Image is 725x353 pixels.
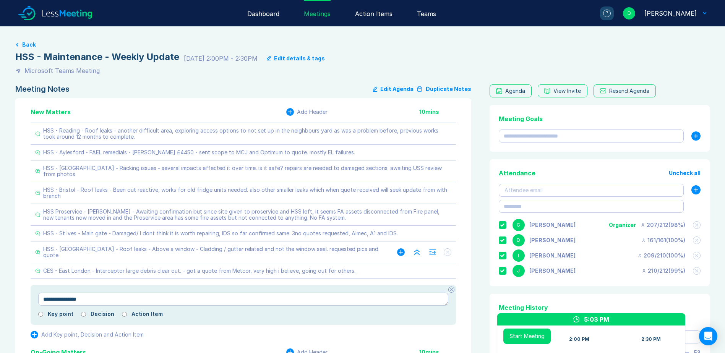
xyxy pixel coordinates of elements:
[513,265,525,277] div: J
[274,55,325,62] div: Edit details & tags
[669,170,701,176] button: Uncheck all
[131,311,163,317] label: Action Item
[569,336,589,342] div: 2:00 PM
[505,88,525,94] div: Agenda
[503,329,551,344] button: Start Meeting
[22,42,36,48] button: Back
[513,249,525,262] div: I
[43,268,355,274] div: CES - East London - Interceptor large debris clear out. - got a quote from Metcor, very high i be...
[529,237,576,243] div: David Hayter
[43,165,451,177] div: HSS - [GEOGRAPHIC_DATA] - Racking issues - several impacts effected it over time. is it safe? rep...
[609,222,636,228] div: Organizer
[623,7,635,19] div: D
[15,84,70,94] div: Meeting Notes
[43,128,451,140] div: HSS - Reading - Roof leaks - another difficult area, exploring access options to not set up in th...
[417,84,471,94] button: Duplicate Notes
[499,114,701,123] div: Meeting Goals
[609,88,649,94] div: Resend Agenda
[43,246,382,258] div: HSS - [GEOGRAPHIC_DATA] - Roof leaks - Above a window - Cladding / gutter related and not the win...
[513,234,525,246] div: D
[373,84,414,94] button: Edit Agenda
[15,42,710,48] a: Back
[499,303,701,312] div: Meeting History
[43,187,451,199] div: HSS - Bristol - Roof leaks - Been out reactive, works for old fridge units needed. also other sma...
[24,66,100,75] div: Microsoft Teams Meeting
[419,109,456,115] div: 10 mins
[642,268,685,274] div: 210 / 212 ( 99 %)
[529,222,576,228] div: Gemma White
[267,55,325,62] button: Edit details & tags
[513,219,525,231] div: G
[48,311,73,317] label: Key point
[490,84,532,97] a: Agenda
[529,253,576,259] div: Iain Parnell
[644,9,697,18] div: David Hayter
[641,237,685,243] div: 161 / 161 ( 100 %)
[538,84,587,97] button: View Invite
[184,54,258,63] div: [DATE] 2:00PM - 2:30PM
[15,51,179,63] div: HSS - Maintenance - Weekly Update
[637,253,685,259] div: 209 / 210 ( 100 %)
[43,209,451,221] div: HSS Proservice - [PERSON_NAME] - Awaiting confirmation but since site given to proservice and HSS...
[603,10,611,17] div: ?
[553,88,581,94] div: View Invite
[594,84,656,97] button: Resend Agenda
[591,6,614,20] a: ?
[297,109,328,115] div: Add Header
[584,315,609,324] div: 5:03 PM
[499,168,535,178] div: Attendance
[286,108,328,116] button: Add Header
[529,268,576,274] div: Jonny Welbourn
[91,311,114,317] label: Decision
[641,222,685,228] div: 207 / 212 ( 98 %)
[31,107,71,117] div: New Matters
[641,336,661,342] div: 2:30 PM
[43,230,398,236] div: HSS - St Ives - Main gate - Damaged/ I dont think it is worth repairing, IDS so far confirmed sam...
[31,331,144,338] button: Add Key point, Decision and Action Item
[43,149,355,155] div: HSS - Aylesford - FAEL remedials - [PERSON_NAME] £4450 - sent scope to MCJ and Optimum to quote. ...
[699,327,717,345] div: Open Intercom Messenger
[41,332,144,338] div: Add Key point, Decision and Action Item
